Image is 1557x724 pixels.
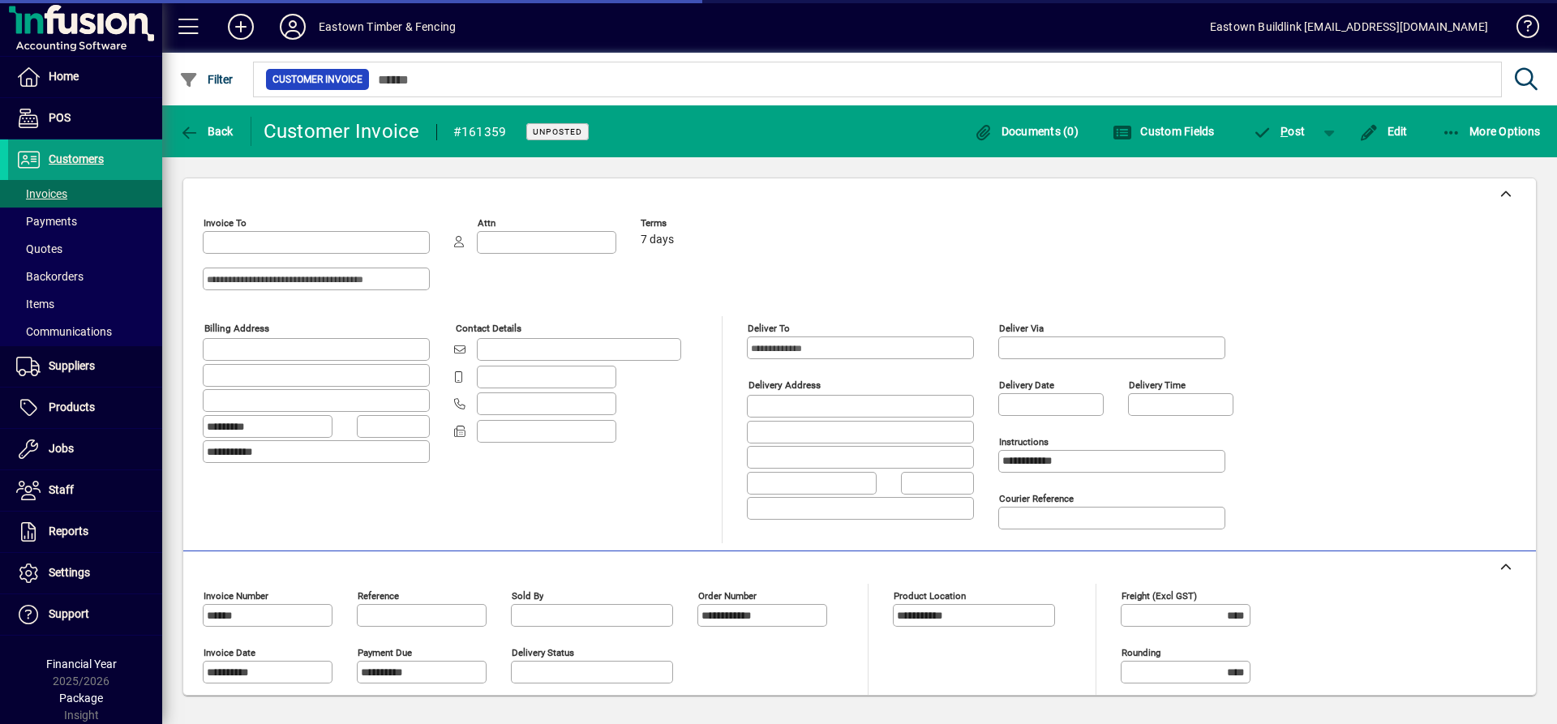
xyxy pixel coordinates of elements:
a: Products [8,388,162,428]
span: Unposted [533,126,582,137]
span: Jobs [49,442,74,455]
span: Back [179,125,234,138]
a: POS [8,98,162,139]
button: Edit [1355,117,1412,146]
span: Terms [641,218,738,229]
a: Payments [8,208,162,235]
mat-label: Rounding [1122,647,1160,658]
mat-label: Invoice number [204,590,268,602]
a: Staff [8,470,162,511]
span: Quotes [16,242,62,255]
span: Items [16,298,54,311]
mat-label: Reference [358,590,399,602]
mat-label: Order number [698,590,757,602]
mat-label: Deliver To [748,323,790,334]
mat-label: Invoice date [204,647,255,658]
span: More Options [1442,125,1541,138]
a: Settings [8,553,162,593]
span: Home [49,70,79,83]
button: More Options [1438,117,1545,146]
mat-label: Delivery time [1129,379,1186,391]
div: #161359 [453,119,507,145]
a: Knowledge Base [1504,3,1537,56]
span: Invoices [16,187,67,200]
mat-label: Payment due [358,647,412,658]
span: Communications [16,325,112,338]
div: Eastown Timber & Fencing [319,14,456,40]
a: Jobs [8,429,162,469]
mat-label: Delivery date [999,379,1054,391]
div: Eastown Buildlink [EMAIL_ADDRESS][DOMAIN_NAME] [1210,14,1488,40]
mat-label: Attn [478,217,495,229]
a: Reports [8,512,162,552]
mat-label: Freight (excl GST) [1122,590,1197,602]
app-page-header-button: Back [162,117,251,146]
span: Custom Fields [1113,125,1215,138]
span: Documents (0) [973,125,1079,138]
button: Filter [175,65,238,94]
span: Suppliers [49,359,95,372]
span: Package [59,692,103,705]
span: Support [49,607,89,620]
button: Documents (0) [969,117,1083,146]
a: Invoices [8,180,162,208]
a: Quotes [8,235,162,263]
div: Customer Invoice [264,118,420,144]
span: Settings [49,566,90,579]
a: Communications [8,318,162,345]
mat-label: Sold by [512,590,543,602]
mat-label: Courier Reference [999,493,1074,504]
button: Post [1245,117,1314,146]
a: Backorders [8,263,162,290]
button: Custom Fields [1109,117,1219,146]
span: Edit [1359,125,1408,138]
span: Customers [49,152,104,165]
button: Back [175,117,238,146]
a: Items [8,290,162,318]
span: Products [49,401,95,413]
mat-label: Instructions [999,436,1049,448]
mat-label: Product location [894,590,966,602]
span: ost [1253,125,1306,138]
span: POS [49,111,71,124]
span: Staff [49,483,74,496]
mat-label: Deliver via [999,323,1044,334]
span: Filter [179,73,234,86]
mat-label: Invoice To [204,217,247,229]
a: Home [8,57,162,97]
span: 7 days [641,233,674,246]
mat-label: Delivery status [512,647,574,658]
span: Financial Year [46,658,117,670]
a: Support [8,594,162,635]
a: Suppliers [8,346,162,387]
button: Add [215,12,267,41]
span: Customer Invoice [272,71,362,88]
button: Profile [267,12,319,41]
span: P [1280,125,1288,138]
span: Backorders [16,270,84,283]
span: Reports [49,525,88,538]
span: Payments [16,215,77,228]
